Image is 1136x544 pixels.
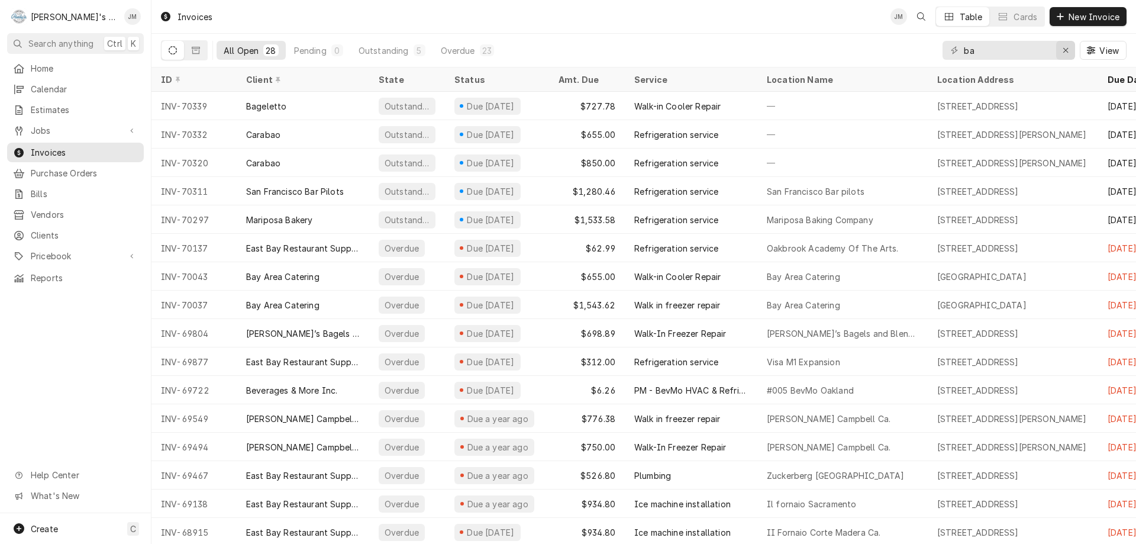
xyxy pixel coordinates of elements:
div: R [11,8,27,25]
div: INV-69494 [151,433,237,461]
div: Due [DATE] [466,271,516,283]
div: East Bay Restaurant Supply Inc. [246,242,360,255]
div: Refrigeration service [634,128,718,141]
div: INV-70137 [151,234,237,262]
div: Ice machine installation [634,526,731,539]
div: Mariposa Bakery [246,214,312,226]
a: Go to Jobs [7,121,144,140]
a: Purchase Orders [7,163,144,183]
div: $934.80 [549,490,625,518]
div: Overdue [383,356,420,368]
div: Bay Area Catering [767,299,840,311]
div: Location Address [937,73,1086,86]
div: Overdue [383,327,420,340]
div: INV-69549 [151,404,237,433]
div: $750.00 [549,433,625,461]
div: $776.38 [549,404,625,433]
span: What's New [31,490,137,502]
div: Due [DATE] [466,100,516,112]
div: Due a year ago [466,498,530,510]
div: $62.99 [549,234,625,262]
div: Carabao [246,128,280,141]
div: Overdue [383,498,420,510]
div: San Francisco Bar pilots [767,185,864,198]
div: INV-70297 [151,205,237,234]
div: [STREET_ADDRESS] [937,327,1019,340]
span: Bills [31,188,138,200]
div: Rudy's Commercial Refrigeration's Avatar [11,8,27,25]
div: Refrigeration service [634,214,718,226]
div: $727.78 [549,92,625,120]
div: [STREET_ADDRESS] [937,100,1019,112]
div: Due a year ago [466,441,530,453]
div: Overdue [383,271,420,283]
div: [STREET_ADDRESS] [937,185,1019,198]
div: 23 [482,44,492,57]
a: Bills [7,184,144,204]
div: [STREET_ADDRESS] [937,469,1019,482]
div: [STREET_ADDRESS] [937,384,1019,397]
div: [PERSON_NAME]’s Bagels and Blends Oakley Ca. [767,327,918,340]
div: Bay Area Catering [767,271,840,283]
div: East Bay Restaurant Supply Inc. [246,469,360,482]
div: Walk in freezer repair [634,299,721,311]
div: #005 BevMo Oakland [767,384,854,397]
div: 0 [334,44,341,57]
button: Search anythingCtrlK [7,33,144,54]
span: Purchase Orders [31,167,138,179]
a: Invoices [7,143,144,162]
div: [GEOGRAPHIC_DATA] [937,299,1027,311]
div: Due a year ago [466,413,530,425]
div: Due [DATE] [466,299,516,311]
div: ID [161,73,225,86]
div: 28 [266,44,276,57]
div: $526.80 [549,461,625,490]
div: II Fornaio Corte Madera Ca. [767,526,880,539]
span: Reports [31,272,138,284]
div: Client [246,73,357,86]
div: Zuckerberg [GEOGRAPHIC_DATA] [767,469,904,482]
div: Walk-in Cooler Repair [634,271,721,283]
div: — [757,120,928,149]
span: Estimates [31,104,138,116]
a: Go to What's New [7,486,144,506]
div: Overdue [383,384,420,397]
div: State [379,73,435,86]
div: JM [124,8,141,25]
span: Create [31,524,58,534]
div: San Francisco Bar Pilots [246,185,344,198]
span: Invoices [31,146,138,159]
a: Go to Help Center [7,465,144,485]
div: [STREET_ADDRESS] [937,242,1019,255]
div: [STREET_ADDRESS] [937,498,1019,510]
div: Plumbing [634,469,671,482]
a: Reports [7,268,144,288]
span: Home [31,62,138,75]
div: Overdue [383,526,420,539]
div: Outstanding [383,185,431,198]
div: Due [DATE] [466,327,516,340]
div: Overdue [383,413,420,425]
div: [PERSON_NAME] Campbell Ca. [767,441,890,453]
div: East Bay Restaurant Supply Inc. [246,526,360,539]
div: Pending [294,44,327,57]
div: Overdue [383,299,420,311]
div: INV-69722 [151,376,237,404]
div: $1,533.58 [549,205,625,234]
div: INV-70320 [151,149,237,177]
div: Service [634,73,745,86]
div: 5 [416,44,423,57]
button: New Invoice [1050,7,1127,26]
span: Help Center [31,469,137,481]
button: Erase input [1056,41,1075,60]
div: Table [960,11,983,23]
span: Jobs [31,124,120,137]
div: INV-70037 [151,291,237,319]
div: [STREET_ADDRESS] [937,356,1019,368]
span: C [130,523,136,535]
div: INV-70311 [151,177,237,205]
div: — [757,92,928,120]
div: Due a year ago [466,469,530,482]
div: East Bay Restaurant Supply Inc. [246,498,360,510]
div: Due [DATE] [466,214,516,226]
